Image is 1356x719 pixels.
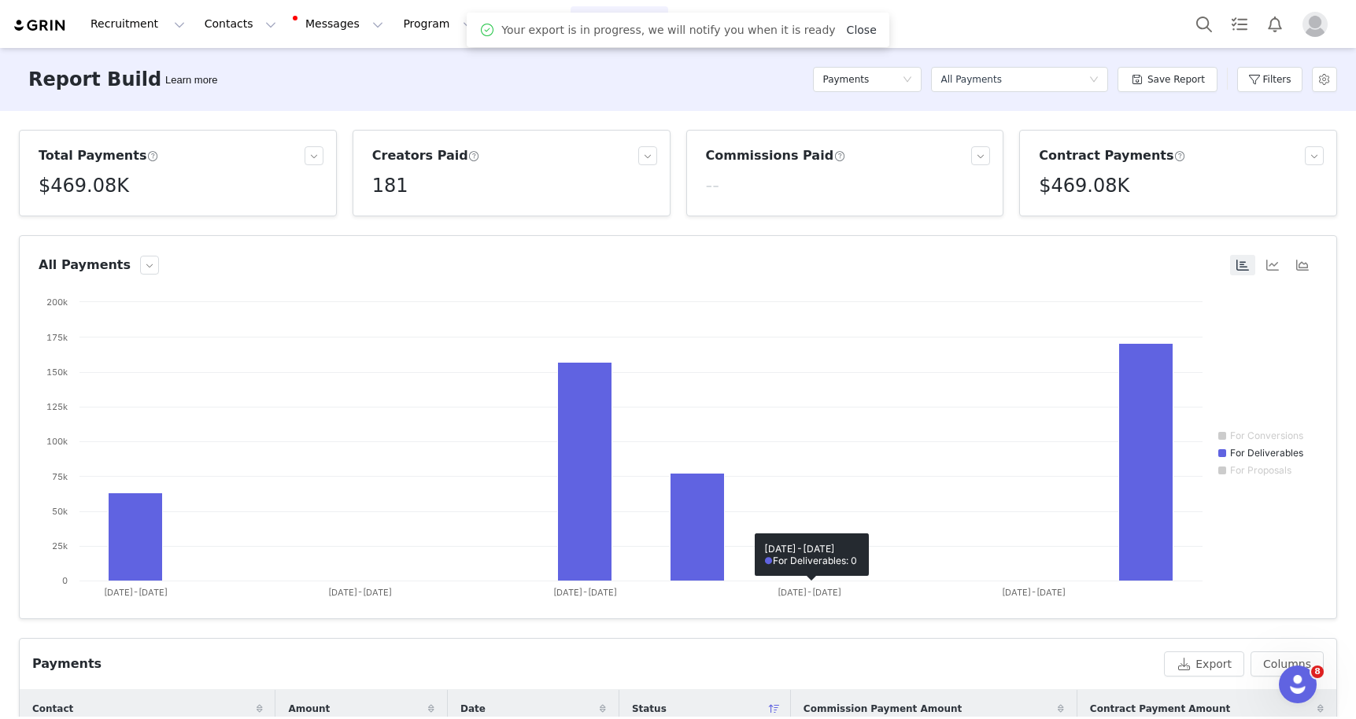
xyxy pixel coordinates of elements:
button: Contacts [195,6,286,42]
text: For Proposals [1230,464,1291,476]
h3: Report Builder [28,65,183,94]
text: 200k [46,297,68,308]
text: 100k [46,436,68,447]
button: Save Report [1118,67,1217,92]
span: Your export is in progress, we will notify you when it is ready [501,22,835,39]
h3: Total Payments [39,146,158,165]
text: 0 [62,575,68,586]
text: For Deliverables [1230,447,1303,459]
text: [DATE]-[DATE] [778,587,841,598]
span: Status [632,702,667,716]
button: Profile [1293,12,1343,37]
text: 125k [46,401,68,412]
h5: Payments [822,68,869,91]
img: placeholder-profile.jpg [1302,12,1328,37]
div: Payments [32,654,102,673]
h3: All Payments [39,256,131,275]
text: [DATE]-[DATE] [1002,587,1066,598]
button: Reporting [571,6,668,42]
h5: $469.08K [1039,171,1129,200]
text: 175k [46,332,68,343]
button: Columns [1251,651,1324,677]
h5: 181 [372,171,408,200]
i: icon: down [903,75,912,86]
h3: Contract Payments [1039,146,1185,165]
h3: Creators Paid [372,146,480,165]
button: Search [1187,6,1221,42]
button: Program [393,6,483,42]
h5: $469.08K [39,171,129,200]
text: [DATE]-[DATE] [104,587,168,598]
span: 8 [1311,666,1324,678]
button: Export [1164,651,1244,677]
button: Messages [286,6,393,42]
iframe: Intercom live chat [1279,666,1317,703]
a: Tasks [1222,6,1257,42]
text: 50k [52,506,68,517]
span: Amount [288,702,330,716]
span: Contract Payment Amount [1090,702,1230,716]
span: Commission Payment Amount [804,702,963,716]
button: Notifications [1258,6,1292,42]
img: grin logo [13,18,68,33]
button: Content [484,6,570,42]
text: 150k [46,367,68,378]
span: Contact [32,702,73,716]
div: Tooltip anchor [162,72,220,88]
div: All Payments [940,68,1001,91]
text: 25k [52,540,68,551]
text: [DATE]-[DATE] [328,587,392,598]
a: Close [847,24,877,36]
span: Date [460,702,486,716]
h3: Commissions Paid [706,146,846,165]
text: [DATE]-[DATE] [553,587,617,598]
text: 75k [52,471,68,482]
a: Community [669,6,759,42]
button: Recruitment [81,6,194,42]
text: For Conversions [1230,430,1303,441]
button: Filters [1237,67,1302,92]
i: icon: down [1089,75,1099,86]
h5: -- [706,171,719,200]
